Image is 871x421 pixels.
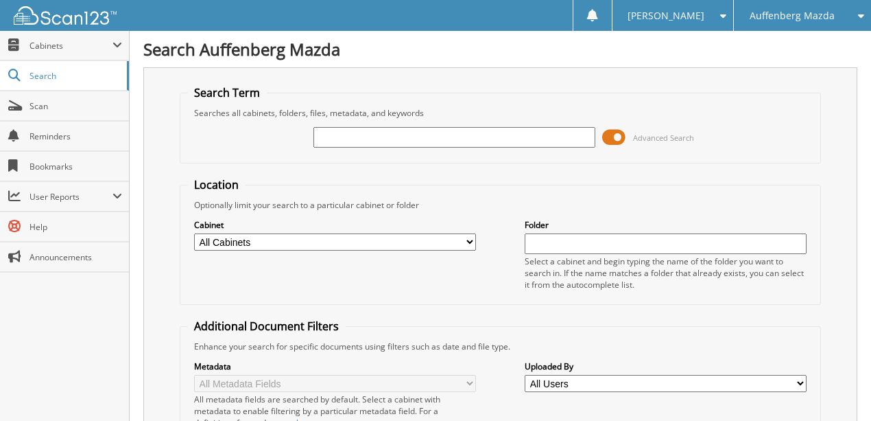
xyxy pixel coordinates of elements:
span: User Reports [29,191,112,203]
span: Help [29,221,122,233]
legend: Search Term [187,85,267,100]
div: Optionally limit your search to a particular cabinet or folder [187,199,813,211]
div: Searches all cabinets, folders, files, metadata, and keywords [187,107,813,119]
label: Folder [525,219,807,231]
label: Cabinet [194,219,476,231]
legend: Location [187,177,246,192]
span: Announcements [29,251,122,263]
span: Scan [29,100,122,112]
span: [PERSON_NAME] [628,12,704,20]
span: Search [29,70,120,82]
div: Enhance your search for specific documents using filters such as date and file type. [187,341,813,352]
img: scan123-logo-white.svg [14,6,117,25]
label: Uploaded By [525,361,807,372]
span: Cabinets [29,40,112,52]
span: Advanced Search [633,133,694,143]
span: Reminders [29,130,122,142]
div: Select a cabinet and begin typing the name of the folder you want to search in. If the name match... [525,255,807,291]
span: Auffenberg Mazda [750,12,835,20]
h1: Search Auffenberg Mazda [143,38,857,60]
legend: Additional Document Filters [187,319,346,334]
span: Bookmarks [29,161,122,172]
label: Metadata [194,361,476,372]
